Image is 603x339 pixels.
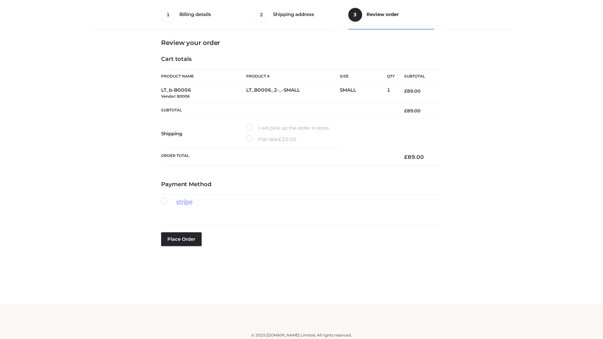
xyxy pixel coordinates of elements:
th: Order Total [161,149,395,165]
th: Product Name [161,69,246,83]
span: £ [404,154,408,160]
small: Vendor: B0006 [161,94,190,99]
bdi: 20.00 [279,136,296,142]
button: Place order [161,232,202,246]
span: £ [279,136,282,142]
bdi: 89.00 [404,88,421,94]
th: Qty [387,69,395,83]
th: Product # [246,69,340,83]
span: £ [404,108,407,114]
th: Shipping [161,119,246,149]
h4: Payment Method [161,181,442,188]
bdi: 89.00 [404,154,424,160]
th: Subtotal [395,69,442,83]
span: £ [404,88,407,94]
h4: Cart totals [161,56,442,63]
h3: Review your order [161,39,442,46]
td: 1 [387,83,395,103]
td: LT_b-B0006 [161,83,246,103]
td: LT_B0006_2-_-SMALL [246,83,340,103]
label: I will pick up the order in store. [246,124,330,132]
th: Size [340,69,384,83]
bdi: 89.00 [404,108,421,114]
td: SMALL [340,83,387,103]
div: © 2025 [DOMAIN_NAME] Limited. All rights reserved. [93,332,510,338]
th: Subtotal [161,103,395,118]
label: Flat rate: [246,135,296,143]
